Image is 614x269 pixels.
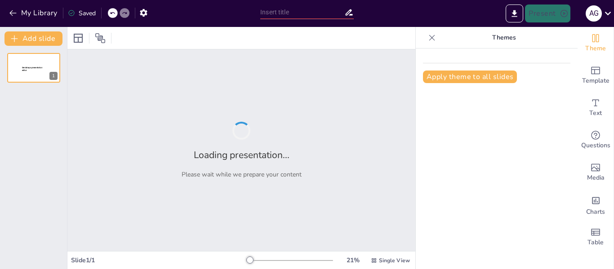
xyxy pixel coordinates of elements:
button: Present [525,4,570,22]
div: Add images, graphics, shapes or video [578,156,614,189]
div: Change the overall theme [578,27,614,59]
div: Get real-time input from your audience [578,124,614,156]
div: Layout [71,31,85,45]
span: Text [589,108,602,118]
span: Media [587,173,605,183]
span: Sendsteps presentation editor [22,66,42,71]
input: Insert title [260,6,344,19]
div: Saved [68,9,96,18]
span: Theme [585,44,606,53]
button: A G [586,4,602,22]
button: Add slide [4,31,62,46]
p: Please wait while we prepare your content [182,170,302,179]
div: 21 % [342,256,364,265]
p: Themes [439,27,569,49]
span: Questions [581,141,610,150]
span: Position [95,33,106,44]
span: Table [587,238,604,247]
span: Charts [586,207,605,217]
div: Add a table [578,221,614,253]
span: Template [582,76,610,86]
h2: Loading presentation... [194,149,289,161]
div: Add charts and graphs [578,189,614,221]
div: 1 [49,72,58,80]
button: My Library [7,6,61,20]
button: Export to PowerPoint [506,4,523,22]
div: A G [586,5,602,22]
div: Add text boxes [578,92,614,124]
div: Add ready made slides [578,59,614,92]
span: Single View [379,257,410,264]
button: Apply theme to all slides [423,71,517,83]
div: Slide 1 / 1 [71,256,247,265]
div: 1 [7,53,60,83]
